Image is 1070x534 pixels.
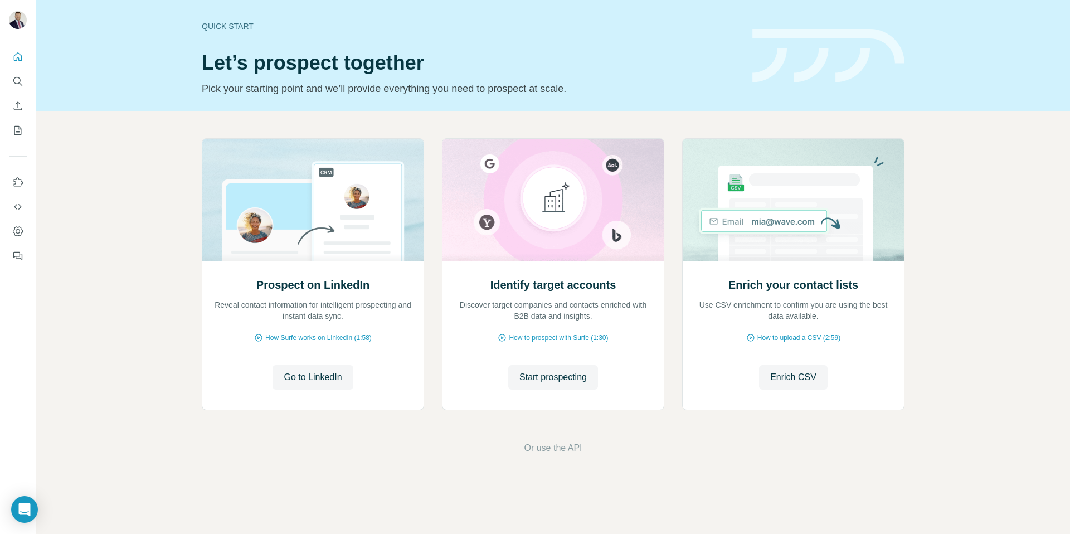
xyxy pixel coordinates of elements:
[9,71,27,91] button: Search
[508,365,598,390] button: Start prospecting
[752,29,904,83] img: banner
[442,139,664,261] img: Identify target accounts
[202,52,739,74] h1: Let’s prospect together
[9,120,27,140] button: My lists
[273,365,353,390] button: Go to LinkedIn
[490,277,616,293] h2: Identify target accounts
[202,139,424,261] img: Prospect on LinkedIn
[759,365,828,390] button: Enrich CSV
[682,139,904,261] img: Enrich your contact lists
[256,277,369,293] h2: Prospect on LinkedIn
[757,333,840,343] span: How to upload a CSV (2:59)
[454,299,653,322] p: Discover target companies and contacts enriched with B2B data and insights.
[202,21,739,32] div: Quick start
[9,246,27,266] button: Feedback
[9,96,27,116] button: Enrich CSV
[9,11,27,29] img: Avatar
[728,277,858,293] h2: Enrich your contact lists
[9,197,27,217] button: Use Surfe API
[202,81,739,96] p: Pick your starting point and we’ll provide everything you need to prospect at scale.
[694,299,893,322] p: Use CSV enrichment to confirm you are using the best data available.
[11,496,38,523] div: Open Intercom Messenger
[213,299,412,322] p: Reveal contact information for intelligent prospecting and instant data sync.
[9,172,27,192] button: Use Surfe on LinkedIn
[265,333,372,343] span: How Surfe works on LinkedIn (1:58)
[519,371,587,384] span: Start prospecting
[509,333,608,343] span: How to prospect with Surfe (1:30)
[9,47,27,67] button: Quick start
[9,221,27,241] button: Dashboard
[524,441,582,455] button: Or use the API
[770,371,816,384] span: Enrich CSV
[284,371,342,384] span: Go to LinkedIn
